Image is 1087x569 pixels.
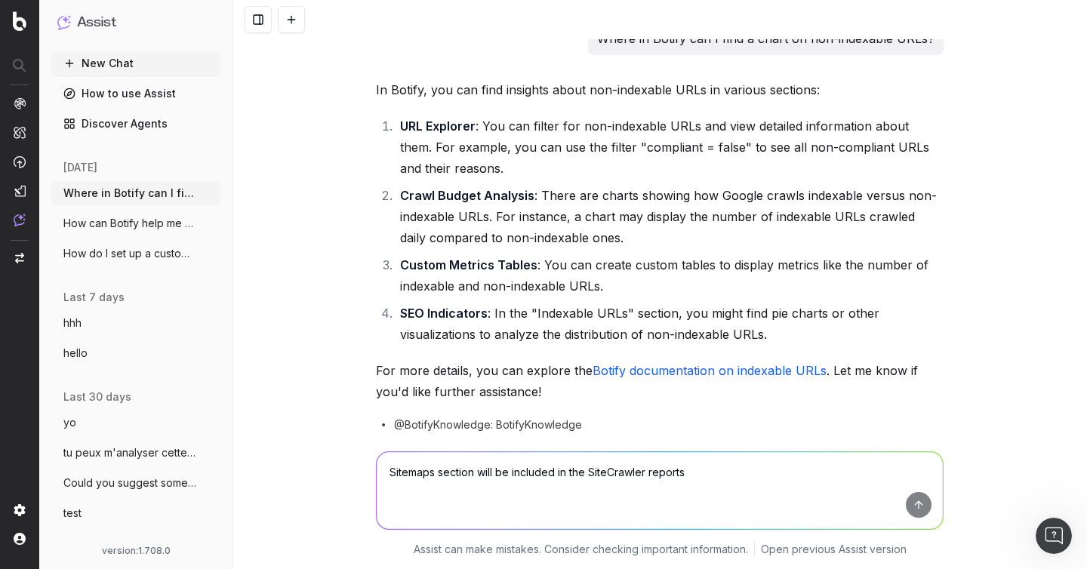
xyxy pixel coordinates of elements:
div: Avons-nous répondu à votre question ? [18,398,501,414]
img: My account [14,533,26,545]
img: Botify logo [13,11,26,31]
p: In Botify, you can find insights about non-indexable URLs in various sections: [376,79,944,100]
button: yo [51,411,220,435]
span: smiley reaction [279,413,319,443]
img: Intelligence [14,126,26,139]
span: hhh [63,315,82,331]
li: : In the "Indexable URLs" section, you might find pie charts or other visualizations to analyze t... [396,303,944,345]
span: 😞 [209,413,231,443]
button: Réduire la fenêtre [454,6,482,35]
img: Analytics [14,97,26,109]
button: hello [51,341,220,365]
img: Assist [14,214,26,226]
a: Ouvrir dans le centre d'assistance [162,462,358,474]
img: Switch project [15,253,24,263]
strong: Crawl Budget Analysis [400,188,534,203]
span: Could you suggest some relative keywords [63,475,196,491]
button: Could you suggest some relative keywords [51,471,220,495]
span: 😃 [288,413,309,443]
span: [DATE] [63,160,97,175]
button: Where in Botify can I find a chart on co [51,181,220,205]
span: yo [63,415,76,430]
strong: SEO Indicators [400,306,488,321]
button: tu peux m'analyser cette page : https:// [51,441,220,465]
li: : You can create custom tables to display metrics like the number of indexable and non-indexable ... [396,254,944,297]
a: Open previous Assist version [761,542,907,557]
span: last 30 days [63,389,131,404]
p: Assist can make mistakes. Consider checking important information. [414,542,748,557]
a: Discover Agents [51,112,220,136]
a: How to use Assist [51,82,220,106]
p: For more details, you can explore the . Let me know if you'd like further assistance! [376,360,944,402]
img: Setting [14,504,26,516]
div: Fermer [482,6,510,33]
li: : You can filter for non-indexable URLs and view detailed information about them. For example, yo... [396,115,944,179]
strong: Custom Metrics Tables [400,257,537,272]
span: neutral face reaction [240,413,279,443]
span: How do I set up a custom alert in Botify [63,246,196,261]
strong: URL Explorer [400,118,476,134]
img: Assist [57,15,71,29]
button: How can Botify help me set up my sitemap [51,211,220,235]
li: : There are charts showing how Google crawls indexable versus non-indexable URLs. For instance, a... [396,185,944,248]
button: test [51,501,220,525]
img: Studio [14,185,26,197]
a: Botify documentation on indexable URLs [593,363,827,378]
iframe: Intercom live chat [1036,518,1072,554]
div: version: 1.708.0 [57,545,214,557]
img: Activation [14,155,26,168]
span: 😐 [248,413,270,443]
button: How do I set up a custom alert in Botify [51,241,220,266]
span: last 7 days [63,290,125,305]
span: tu peux m'analyser cette page : https:// [63,445,196,460]
button: hhh [51,311,220,335]
button: New Chat [51,51,220,75]
h1: Assist [77,12,116,33]
span: Where in Botify can I find a chart on co [63,186,196,201]
span: hello [63,346,88,361]
span: disappointed reaction [201,413,240,443]
button: Assist [57,12,214,33]
span: @BotifyKnowledge: BotifyKnowledge [394,417,582,432]
button: go back [10,6,38,35]
span: test [63,506,82,521]
span: How can Botify help me set up my sitemap [63,216,196,231]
